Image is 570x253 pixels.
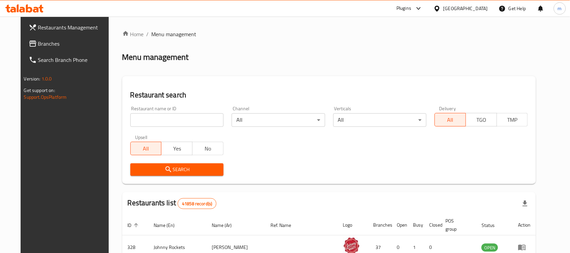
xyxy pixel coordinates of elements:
span: m [558,5,562,12]
button: TMP [497,113,528,127]
div: Total records count [178,198,216,209]
a: Branches [23,36,116,52]
h2: Menu management [122,52,189,63]
a: Home [122,30,144,38]
div: Plugins [396,4,411,13]
button: Yes [161,142,192,155]
span: Name (En) [154,221,184,229]
span: All [438,115,463,125]
span: All [133,144,159,154]
button: All [130,142,162,155]
span: Yes [164,144,190,154]
span: Name (Ar) [212,221,240,229]
div: OPEN [482,244,498,252]
div: All [232,113,325,127]
span: Branches [38,40,110,48]
button: No [192,142,224,155]
span: Get support on: [24,86,55,95]
div: Export file [517,195,533,212]
label: Delivery [439,106,456,111]
label: Upsell [135,135,148,140]
span: Restaurants Management [38,23,110,31]
a: Search Branch Phone [23,52,116,68]
h2: Restaurant search [130,90,528,100]
div: Menu [518,243,530,251]
th: Logo [338,215,368,235]
button: All [435,113,466,127]
span: ID [128,221,140,229]
th: Action [513,215,536,235]
span: TGO [469,115,494,125]
div: [GEOGRAPHIC_DATA] [443,5,488,12]
button: TGO [466,113,497,127]
th: Busy [408,215,424,235]
a: Restaurants Management [23,19,116,36]
th: Closed [424,215,440,235]
th: Open [392,215,408,235]
span: OPEN [482,244,498,252]
span: TMP [500,115,525,125]
button: Search [130,163,224,176]
span: Version: [24,74,41,83]
a: Support.OpsPlatform [24,93,67,101]
li: / [147,30,149,38]
span: POS group [446,217,468,233]
span: No [195,144,221,154]
h2: Restaurants list [128,198,217,209]
span: 1.0.0 [42,74,52,83]
span: Ref. Name [270,221,300,229]
nav: breadcrumb [122,30,536,38]
span: 41858 record(s) [178,201,216,207]
span: Menu management [152,30,197,38]
div: All [333,113,426,127]
th: Branches [368,215,392,235]
span: Search [136,165,218,174]
span: Search Branch Phone [38,56,110,64]
input: Search for restaurant name or ID.. [130,113,224,127]
span: Status [482,221,503,229]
